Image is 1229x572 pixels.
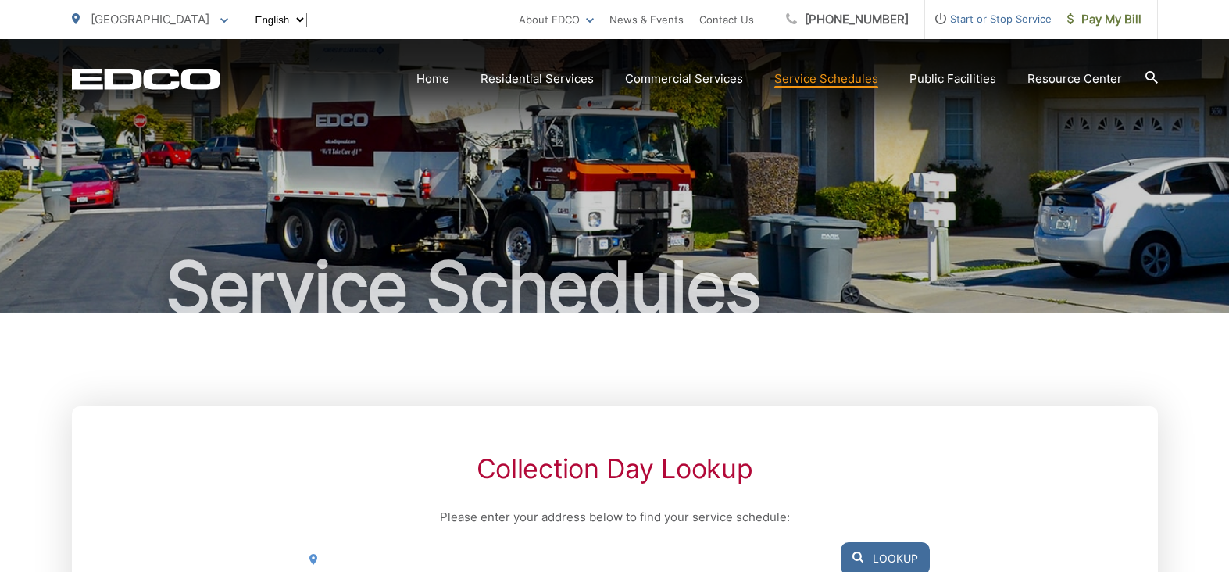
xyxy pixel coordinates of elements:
a: News & Events [609,10,684,29]
span: [GEOGRAPHIC_DATA] [91,12,209,27]
a: Home [416,70,449,88]
h2: Collection Day Lookup [299,453,929,484]
a: Contact Us [699,10,754,29]
a: Residential Services [481,70,594,88]
select: Select a language [252,13,307,27]
h1: Service Schedules [72,248,1158,327]
p: Please enter your address below to find your service schedule: [299,508,929,527]
a: About EDCO [519,10,594,29]
a: EDCD logo. Return to the homepage. [72,68,220,90]
span: Pay My Bill [1067,10,1141,29]
a: Public Facilities [909,70,996,88]
a: Resource Center [1027,70,1122,88]
a: Service Schedules [774,70,878,88]
a: Commercial Services [625,70,743,88]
